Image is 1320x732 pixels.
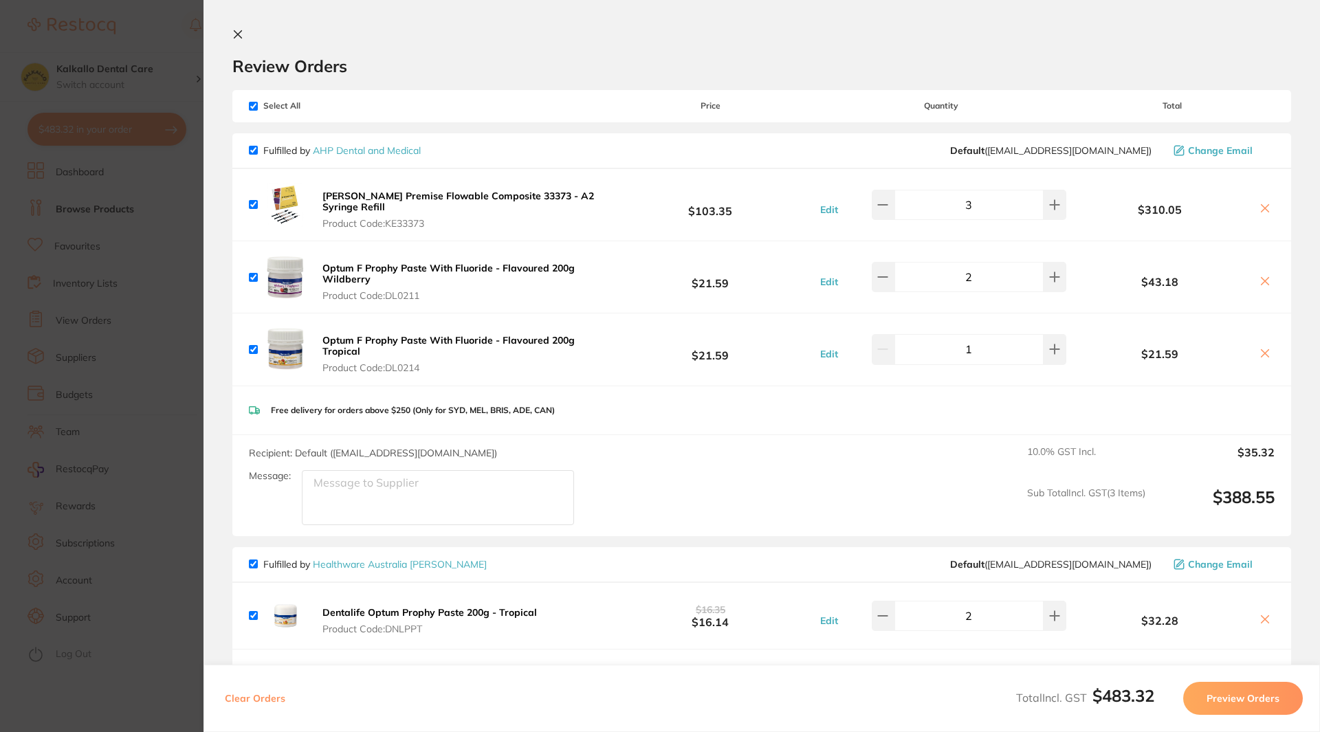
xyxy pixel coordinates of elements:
[313,558,487,570] a: Healthware Australia [PERSON_NAME]
[1027,446,1145,476] span: 10.0 % GST Incl.
[263,594,307,638] img: a3ViMWx5bw
[816,203,842,216] button: Edit
[322,290,604,301] span: Product Code: DL0211
[816,348,842,360] button: Edit
[322,606,537,619] b: Dentalife Optum Prophy Paste 200g - Tropical
[322,262,575,285] b: Optum F Prophy Paste With Fluoride - Flavoured 200g Wildberry
[1070,348,1250,360] b: $21.59
[221,682,289,715] button: Clear Orders
[322,362,604,373] span: Product Code: DL0214
[263,183,307,227] img: bTczbXJjbg
[608,101,813,111] span: Price
[318,606,541,635] button: Dentalife Optum Prophy Paste 200g - Tropical Product Code:DNLPPT
[232,56,1291,76] h2: Review Orders
[1169,144,1275,157] button: Change Email
[322,334,575,357] b: Optum F Prophy Paste With Fluoride - Flavoured 200g Tropical
[318,262,608,302] button: Optum F Prophy Paste With Fluoride - Flavoured 200g Wildberry Product Code:DL0211
[696,603,725,616] span: $16.35
[322,623,537,634] span: Product Code: DNLPPT
[263,145,421,156] p: Fulfilled by
[318,190,608,230] button: [PERSON_NAME] Premise Flowable Composite 33373 - A2 Syringe Refill Product Code:KE33373
[950,558,984,570] b: Default
[1183,682,1303,715] button: Preview Orders
[1070,101,1275,111] span: Total
[1070,203,1250,216] b: $310.05
[950,145,1152,156] span: orders@ahpdentalmedical.com.au
[1156,446,1275,476] output: $35.32
[313,144,421,157] a: AHP Dental and Medical
[1188,559,1253,570] span: Change Email
[1070,614,1250,627] b: $32.28
[318,334,608,374] button: Optum F Prophy Paste With Fluoride - Flavoured 200g Tropical Product Code:DL0214
[1070,276,1250,288] b: $43.18
[608,603,813,628] b: $16.14
[322,190,594,213] b: [PERSON_NAME] Premise Flowable Composite 33373 - A2 Syringe Refill
[263,255,307,299] img: b3RsYjhzeA
[608,192,813,217] b: $103.35
[1016,691,1154,705] span: Total Incl. GST
[1156,487,1275,525] output: $388.55
[950,144,984,157] b: Default
[1092,685,1154,706] b: $483.32
[1188,145,1253,156] span: Change Email
[816,276,842,288] button: Edit
[1169,558,1275,570] button: Change Email
[263,661,307,705] img: NzFxMmZocw
[263,327,307,371] img: YXZjZzducw
[608,337,813,362] b: $21.59
[263,559,487,570] p: Fulfilled by
[608,265,813,290] b: $21.59
[322,218,604,229] span: Product Code: KE33373
[1027,487,1145,525] span: Sub Total Incl. GST ( 3 Items)
[271,406,555,415] p: Free delivery for orders above $250 (Only for SYD, MEL, BRIS, ADE, CAN)
[249,101,386,111] span: Select All
[813,101,1070,111] span: Quantity
[249,447,497,459] span: Recipient: Default ( [EMAIL_ADDRESS][DOMAIN_NAME] )
[816,614,842,627] button: Edit
[249,470,291,482] label: Message:
[950,559,1152,570] span: info@healthwareaustralia.com.au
